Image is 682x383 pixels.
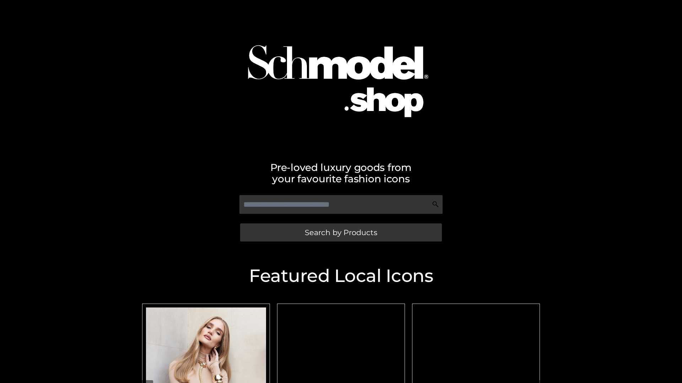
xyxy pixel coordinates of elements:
a: Search by Products [240,223,442,242]
span: Search by Products [305,229,377,236]
h2: Pre-loved luxury goods from your favourite fashion icons [139,162,543,184]
h2: Featured Local Icons​ [139,267,543,285]
img: Search Icon [432,201,439,208]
